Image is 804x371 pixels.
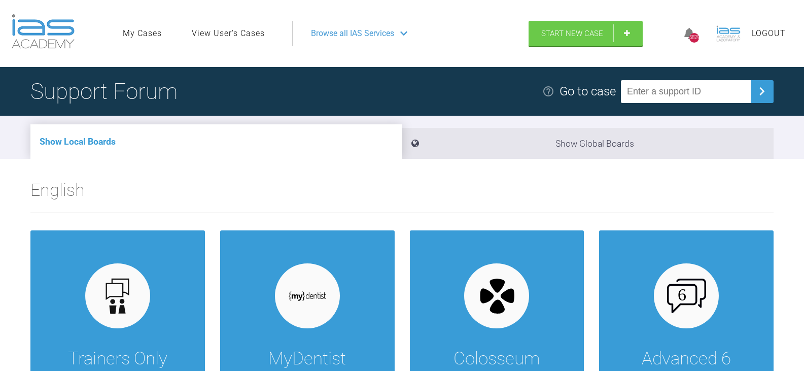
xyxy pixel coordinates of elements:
[30,176,774,213] h2: English
[30,74,178,109] h1: Support Forum
[30,124,402,159] li: Show Local Boards
[621,80,751,103] input: Enter a support ID
[311,27,394,40] span: Browse all IAS Services
[477,276,516,316] img: colosseum.3af2006a.svg
[542,85,554,97] img: help.e70b9f3d.svg
[529,21,643,46] a: Start New Case
[560,82,616,101] div: Go to case
[288,291,327,301] img: mydentist.1050c378.svg
[752,27,786,40] a: Logout
[98,277,137,316] img: default.3be3f38f.svg
[192,27,265,40] a: View User's Cases
[123,27,162,40] a: My Cases
[12,14,75,49] img: logo-light.3e3ef733.png
[541,29,603,38] span: Start New Case
[667,279,706,313] img: advanced-6.cf6970cb.svg
[713,18,744,49] img: profile.png
[754,83,770,99] img: chevronRight.28bd32b0.svg
[689,33,699,43] div: 5829
[402,128,774,159] li: Show Global Boards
